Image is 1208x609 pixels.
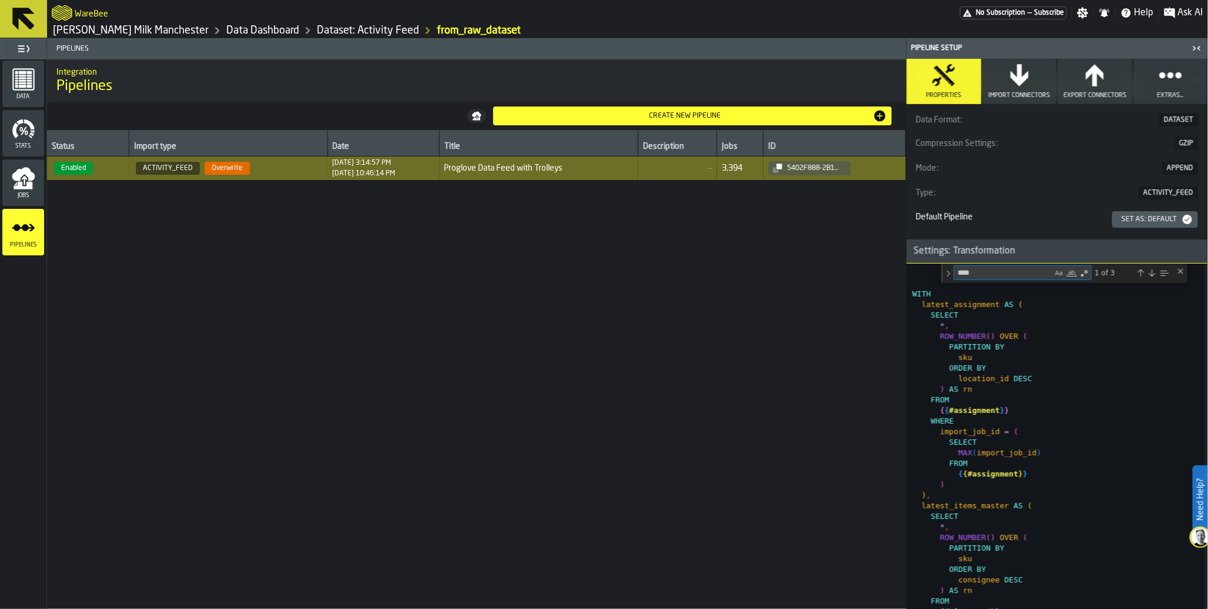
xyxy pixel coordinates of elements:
div: Mode [916,164,1161,173]
span: ) [940,586,945,595]
button: button- [467,109,486,123]
span: Pipelines [52,45,906,53]
span: No Subscription [976,9,1025,17]
button: button-Create new pipeline [493,107,892,125]
span: , [926,491,931,500]
span: SELECT [949,438,977,447]
div: KeyValueItem-Data Format [916,112,1198,128]
span: SELECT [931,311,958,320]
label: button-toggle-Notifications [1094,7,1115,19]
div: Find / Replace [941,264,1187,283]
span: ORDER [949,565,972,574]
span: Subscribe [1034,9,1064,17]
div: Type [916,188,1137,198]
span: AS [949,586,959,595]
span: — [643,164,712,173]
button: button-Set as: Default [1112,211,1198,228]
li: menu Data [2,61,44,108]
span: FROM [931,597,949,605]
div: Toggle Replace [943,264,953,283]
div: Title [444,142,633,154]
span: OVER [1000,332,1018,341]
span: Pipelines [56,77,112,96]
span: BY [995,342,1005,351]
button: Data Format:DATASET [916,112,1198,128]
div: 3,394 [722,164,742,173]
span: ) [991,533,995,542]
nav: Breadcrumb [52,24,628,38]
label: Need Help? [1194,467,1207,533]
span: : [996,139,998,148]
span: BY [995,544,1005,553]
span: import_job_id [977,448,1037,457]
span: BY [977,364,986,372]
span: = [1005,427,1009,436]
span: location_id [958,374,1009,383]
span: rn [963,586,972,595]
a: link-to-/wh/i/b09612b5-e9f1-4a3a-b0a4-784729d61419 [53,24,209,37]
span: OVER [1000,533,1018,542]
span: ROW_NUMBER [940,332,986,341]
a: link-to-/wh/i/b09612b5-e9f1-4a3a-b0a4-784729d61419/pricing/ [960,6,1067,19]
div: 1 of 3 [1093,265,1134,280]
span: Overwrite [205,162,250,175]
span: : [961,115,962,125]
span: Enabled [54,162,93,175]
span: } [1000,406,1005,415]
span: Data [2,94,44,100]
span: Help [1135,6,1154,20]
span: ( [1023,533,1028,542]
span: Properties [926,92,961,99]
span: ( [1023,332,1028,341]
span: SELECT [931,512,958,521]
a: link-to-/wh/i/b09612b5-e9f1-4a3a-b0a4-784729d61419/data [226,24,299,37]
span: { [963,470,968,478]
div: Menu Subscription [960,6,1067,19]
span: Ask AI [1178,6,1203,20]
span: #assignment [968,470,1018,478]
span: FROM [931,395,949,404]
div: KeyValueItem-Compression Settings [916,135,1198,152]
span: ACTIVITY_FEED [136,162,200,175]
span: Export Connectors [1063,92,1126,99]
span: ) [991,332,995,341]
div: Create new pipeline [498,112,874,120]
span: #assignment [949,406,1000,415]
span: : [934,188,936,198]
span: ) [940,480,945,489]
span: ) [1036,448,1041,457]
label: button-toggle-Help [1116,6,1159,20]
span: GZIP [1179,139,1193,148]
div: Import type [134,142,323,154]
span: ) [922,491,926,500]
span: FROM [949,459,968,468]
div: Find in Selection (Alt+L) [1157,267,1170,279]
span: APPEND [1167,164,1193,172]
span: ( [986,332,991,341]
div: Settings: Transformation [906,244,1022,258]
span: AS [1013,501,1023,510]
textarea: Find [954,266,1052,279]
div: Pipeline Setup [909,44,1189,52]
span: sku [958,554,972,563]
label: button-toggle-Settings [1072,7,1093,19]
div: Match Case (Alt+C) [1053,267,1065,279]
span: , [945,321,949,330]
span: ( [1018,300,1023,309]
div: Jobs [722,142,758,154]
span: MAX [958,448,972,457]
div: Close (Escape) [1176,267,1185,276]
div: KeyValueItem-Mode [916,159,1198,177]
label: button-toggle-Toggle Full Menu [2,41,44,57]
h2: Sub Title [56,65,896,77]
a: logo-header [52,2,72,24]
span: Jobs [2,192,44,199]
span: WITH [912,289,931,298]
span: import_job_id [940,427,1000,436]
span: { [945,406,949,415]
span: latest_items_master [922,501,1009,510]
span: ORDER [949,364,972,372]
div: Description [643,142,712,154]
div: Data Format [916,115,1158,125]
label: button-toggle-Ask AI [1159,6,1208,20]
